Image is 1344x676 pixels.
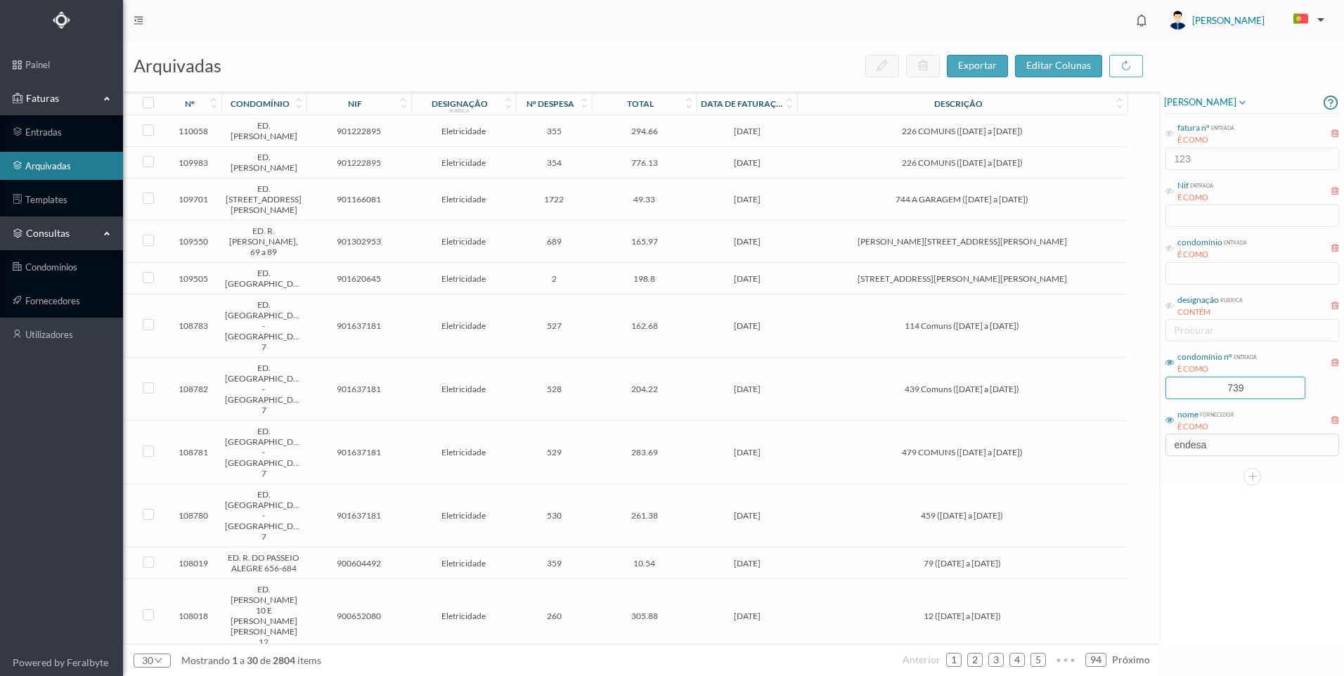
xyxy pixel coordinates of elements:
span: Eletricidade [415,558,512,568]
a: 4 [1010,649,1024,670]
div: descrição [934,98,983,109]
div: condomínio nº [1177,351,1232,363]
span: items [297,654,321,666]
span: 109983 [169,157,218,168]
span: 355 [519,126,588,136]
span: 108782 [169,384,218,394]
i: icon: down [153,656,162,665]
span: 901637181 [310,510,408,521]
div: data de faturação [701,98,785,109]
span: [DATE] [700,447,794,457]
span: Eletricidade [415,320,512,331]
li: 5 [1030,653,1046,667]
span: ED. [GEOGRAPHIC_DATA] [225,268,302,289]
div: total [627,98,654,109]
span: 527 [519,320,588,331]
span: 1722 [519,194,588,204]
span: 165.97 [595,236,693,247]
span: 901302953 [310,236,408,247]
li: 94 [1085,653,1106,667]
span: ED. [PERSON_NAME] [225,120,302,141]
div: Nif [1177,179,1189,192]
span: ED. [PERSON_NAME] [225,152,302,173]
span: 529 [519,447,588,457]
span: 10.54 [595,558,693,568]
span: 108781 [169,447,218,457]
span: 901222895 [310,157,408,168]
span: ED. [GEOGRAPHIC_DATA] - [GEOGRAPHIC_DATA] 7 [225,363,302,415]
span: 530 [519,510,588,521]
div: É COMO [1177,363,1257,375]
span: exportar [958,59,997,71]
span: ED. [GEOGRAPHIC_DATA] - [GEOGRAPHIC_DATA] 7 [225,489,302,542]
span: 108780 [169,510,218,521]
span: [STREET_ADDRESS][PERSON_NAME][PERSON_NAME] [801,273,1123,284]
a: 94 [1086,649,1106,670]
span: 459 ([DATE] a [DATE]) [801,510,1123,521]
li: 1 [946,653,962,667]
span: 109505 [169,273,218,284]
div: condomínio [231,98,290,109]
span: ED. [GEOGRAPHIC_DATA] - [GEOGRAPHIC_DATA] 7 [225,299,302,352]
span: arquivadas [134,55,221,76]
span: [PERSON_NAME] [1164,94,1248,111]
div: É COMO [1177,249,1247,261]
span: ED. [GEOGRAPHIC_DATA] - [GEOGRAPHIC_DATA] 7 [225,426,302,479]
span: [DATE] [700,558,794,568]
span: Eletricidade [415,384,512,394]
div: nif [348,98,362,109]
li: Avançar 5 Páginas [1052,649,1080,671]
span: [DATE] [700,126,794,136]
span: [DATE] [700,510,794,521]
img: user_titan3.af2715ee.jpg [1168,11,1187,30]
li: 2 [967,653,983,667]
div: É COMO [1177,421,1234,433]
button: exportar [947,55,1008,77]
span: 108019 [169,558,218,568]
span: 900652080 [310,611,408,621]
span: [DATE] [700,384,794,394]
a: 3 [989,649,1003,670]
span: ED. [STREET_ADDRESS][PERSON_NAME] [225,183,302,215]
span: 261.38 [595,510,693,521]
span: 689 [519,236,588,247]
span: 1 [230,654,240,666]
span: Eletricidade [415,510,512,521]
span: 294.66 [595,126,693,136]
div: rubrica [1219,294,1243,304]
span: 283.69 [595,447,693,457]
span: 901637181 [310,447,408,457]
span: mostrando [181,654,230,666]
li: Página Seguinte [1112,649,1150,671]
span: [DATE] [700,273,794,284]
span: 198.8 [595,273,693,284]
span: anterior [903,654,941,665]
span: 359 [519,558,588,568]
div: designação [1177,294,1219,306]
div: É COMO [1177,134,1234,146]
span: 901637181 [310,384,408,394]
li: 3 [988,653,1004,667]
span: de [260,654,271,666]
span: Eletricidade [415,126,512,136]
span: 204.22 [595,384,693,394]
div: condomínio [1177,236,1222,249]
span: 901637181 [310,320,408,331]
i: icon: question-circle-o [1324,91,1338,113]
i: icon: bell [1132,11,1151,30]
span: Eletricidade [415,273,512,284]
span: [PERSON_NAME][STREET_ADDRESS][PERSON_NAME] [801,236,1123,247]
div: É COMO [1177,192,1213,204]
div: entrada [1210,122,1234,132]
div: nº [185,98,195,109]
span: Eletricidade [415,157,512,168]
span: 226 COMUNS ([DATE] a [DATE]) [801,157,1123,168]
span: Faturas [22,91,100,105]
span: 79 ([DATE] a [DATE]) [801,558,1123,568]
span: Eletricidade [415,236,512,247]
span: 162.68 [595,320,693,331]
span: a [240,654,245,666]
li: 4 [1009,653,1025,667]
span: 901620645 [310,273,408,284]
a: 1 [947,649,961,670]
